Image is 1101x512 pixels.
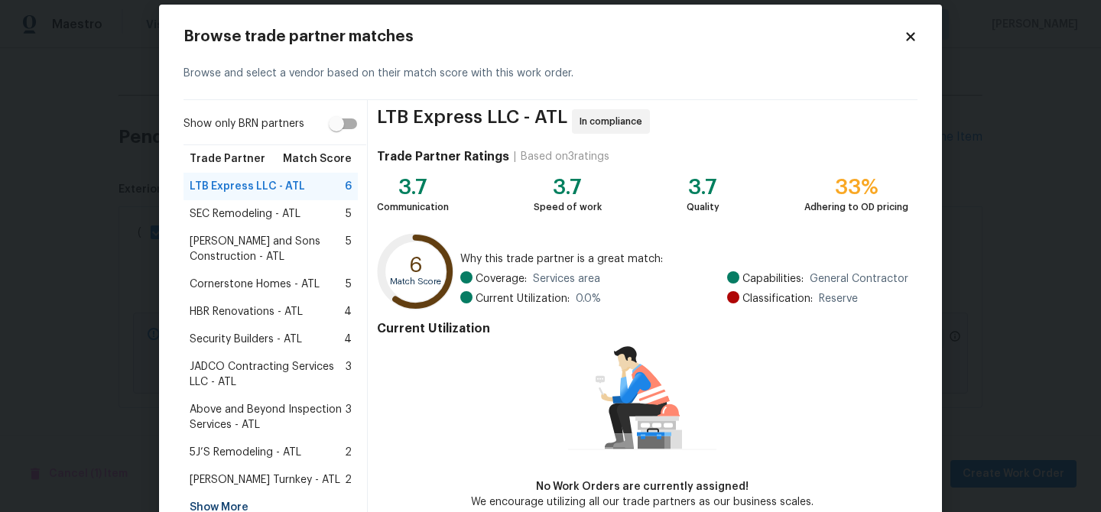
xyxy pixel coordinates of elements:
span: Show only BRN partners [183,116,304,132]
div: 3.7 [534,180,602,195]
span: 5 [346,277,352,292]
span: Coverage: [476,271,527,287]
span: 2 [345,445,352,460]
span: 5J’S Remodeling - ATL [190,445,301,460]
span: Reserve [819,291,858,306]
span: JADCO Contracting Services LLC - ATL [190,359,346,390]
span: Classification: [742,291,813,306]
span: Current Utilization: [476,291,570,306]
span: In compliance [580,114,648,129]
span: 3 [346,402,352,433]
span: Trade Partner [190,151,265,167]
span: 4 [344,332,352,347]
div: Speed of work [534,199,602,215]
span: Above and Beyond Inspection Services - ATL [190,402,346,433]
span: Services area [533,271,600,287]
span: LTB Express LLC - ATL [377,109,567,134]
div: 33% [804,180,908,195]
span: 3 [346,359,352,390]
div: Communication [377,199,449,215]
div: | [509,149,521,164]
div: We encourage utilizing all our trade partners as our business scales. [471,494,814,510]
span: [PERSON_NAME] Turnkey - ATL [190,472,340,488]
div: Adhering to OD pricing [804,199,908,215]
h4: Trade Partner Ratings [377,149,509,164]
h4: Current Utilization [377,321,908,336]
span: 5 [346,234,352,264]
span: LTB Express LLC - ATL [190,179,305,194]
span: Capabilities: [742,271,804,287]
span: SEC Remodeling - ATL [190,206,300,222]
text: Match Score [390,277,441,286]
div: 3.7 [377,180,449,195]
span: 6 [345,179,352,194]
div: Quality [687,199,719,215]
span: Cornerstone Homes - ATL [190,277,320,292]
div: No Work Orders are currently assigned! [471,479,814,494]
span: Match Score [283,151,352,167]
span: 2 [345,472,352,488]
div: Browse and select a vendor based on their match score with this work order. [183,47,917,100]
text: 6 [409,254,423,276]
span: Security Builders - ATL [190,332,302,347]
span: HBR Renovations - ATL [190,304,303,319]
span: [PERSON_NAME] and Sons Construction - ATL [190,234,346,264]
div: 3.7 [687,180,719,195]
h2: Browse trade partner matches [183,29,904,44]
span: 5 [346,206,352,222]
span: 4 [344,304,352,319]
div: Based on 3 ratings [521,149,609,164]
span: 0.0 % [576,291,601,306]
span: Why this trade partner is a great match: [460,251,908,267]
span: General Contractor [810,271,908,287]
